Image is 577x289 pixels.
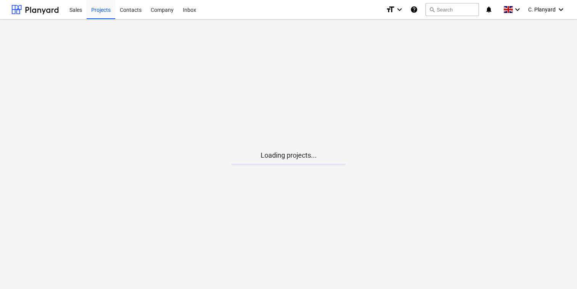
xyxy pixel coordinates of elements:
[386,5,395,14] i: format_size
[410,5,418,14] i: Knowledge base
[556,5,566,14] i: keyboard_arrow_down
[528,6,556,13] span: C. Planyard
[429,6,435,13] span: search
[395,5,404,14] i: keyboard_arrow_down
[513,5,522,14] i: keyboard_arrow_down
[425,3,479,16] button: Search
[231,151,346,160] p: Loading projects...
[485,5,493,14] i: notifications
